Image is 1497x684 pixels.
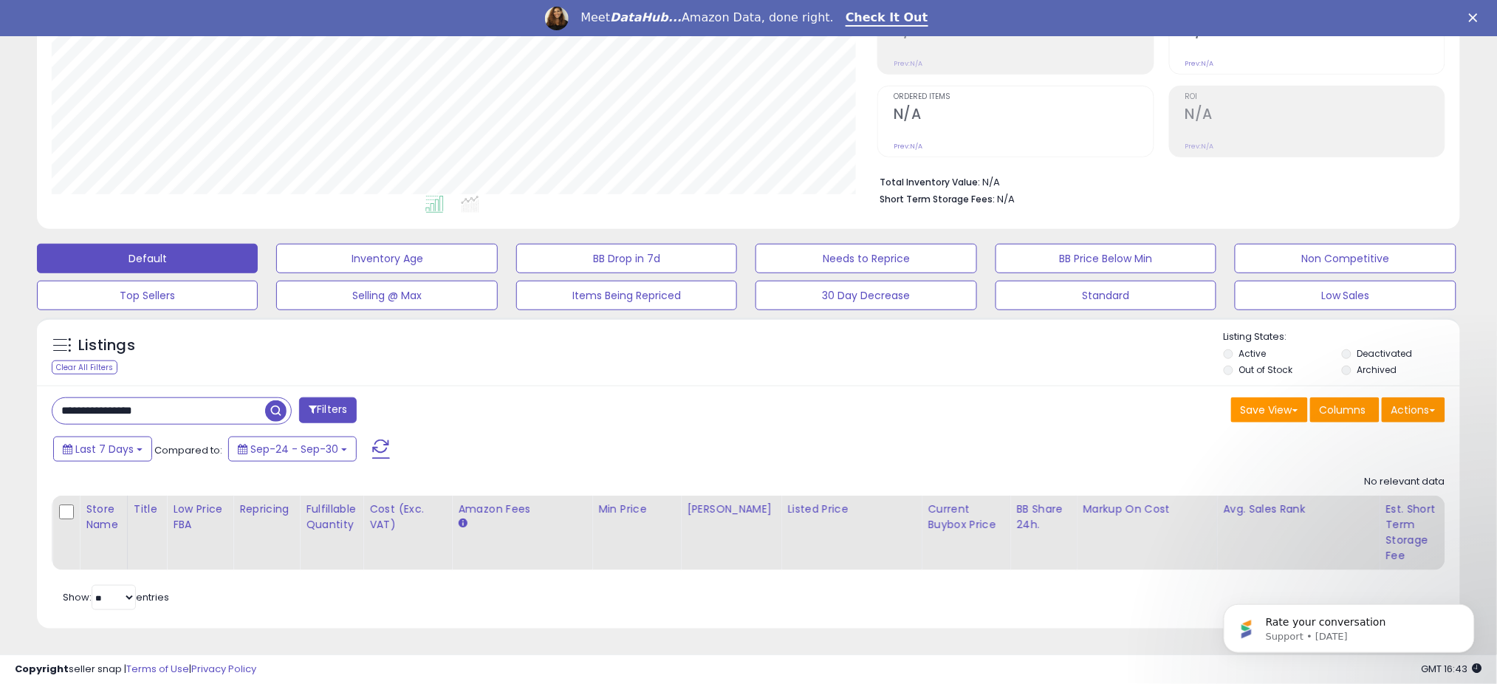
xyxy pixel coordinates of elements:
[1382,397,1445,423] button: Actions
[1083,502,1210,517] div: Markup on Cost
[228,437,357,462] button: Sep-24 - Sep-30
[996,281,1216,310] button: Standard
[928,502,1004,533] div: Current Buybox Price
[52,360,117,375] div: Clear All Filters
[580,10,834,25] div: Meet Amazon Data, done right.
[75,442,134,456] span: Last 7 Days
[1239,347,1267,360] label: Active
[894,142,922,151] small: Prev: N/A
[239,502,293,517] div: Repricing
[756,281,976,310] button: 30 Day Decrease
[1224,330,1460,344] p: Listing States:
[126,662,189,676] a: Terms of Use
[15,663,256,677] div: seller snap | |
[1202,573,1497,677] iframe: Intercom notifications message
[756,244,976,273] button: Needs to Reprice
[1310,397,1380,423] button: Columns
[880,193,995,205] b: Short Term Storage Fees:
[37,281,258,310] button: Top Sellers
[1365,475,1445,489] div: No relevant data
[154,443,222,457] span: Compared to:
[687,502,775,517] div: [PERSON_NAME]
[134,502,160,517] div: Title
[15,662,69,676] strong: Copyright
[1239,363,1293,376] label: Out of Stock
[880,172,1434,190] li: N/A
[1185,142,1214,151] small: Prev: N/A
[1469,13,1484,22] div: Close
[996,244,1216,273] button: BB Price Below Min
[880,176,980,188] b: Total Inventory Value:
[894,59,922,68] small: Prev: N/A
[894,93,1153,101] span: Ordered Items
[598,502,674,517] div: Min Price
[516,244,737,273] button: BB Drop in 7d
[1357,363,1397,376] label: Archived
[1320,403,1366,417] span: Columns
[191,662,256,676] a: Privacy Policy
[846,10,928,27] a: Check It Out
[173,502,227,533] div: Low Price FBA
[250,442,338,456] span: Sep-24 - Sep-30
[1223,502,1373,517] div: Avg. Sales Rank
[1185,59,1214,68] small: Prev: N/A
[1357,347,1412,360] label: Deactivated
[545,7,569,30] img: Profile image for Georgie
[516,281,737,310] button: Items Being Repriced
[1185,106,1445,126] h2: N/A
[894,106,1153,126] h2: N/A
[306,502,357,533] div: Fulfillable Quantity
[86,502,121,533] div: Store Name
[1231,397,1308,423] button: Save View
[53,437,152,462] button: Last 7 Days
[787,502,915,517] div: Listed Price
[37,244,258,273] button: Default
[1235,244,1456,273] button: Non Competitive
[299,397,357,423] button: Filters
[1016,502,1070,533] div: BB Share 24h.
[1235,281,1456,310] button: Low Sales
[1385,502,1439,564] div: Est. Short Term Storage Fee
[458,517,467,530] small: Amazon Fees.
[997,192,1015,206] span: N/A
[63,590,169,604] span: Show: entries
[78,335,135,356] h5: Listings
[610,10,682,24] i: DataHub...
[276,281,497,310] button: Selling @ Max
[1185,93,1445,101] span: ROI
[1077,496,1217,570] th: The percentage added to the cost of goods (COGS) that forms the calculator for Min & Max prices.
[276,244,497,273] button: Inventory Age
[458,502,586,517] div: Amazon Fees
[369,502,445,533] div: Cost (Exc. VAT)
